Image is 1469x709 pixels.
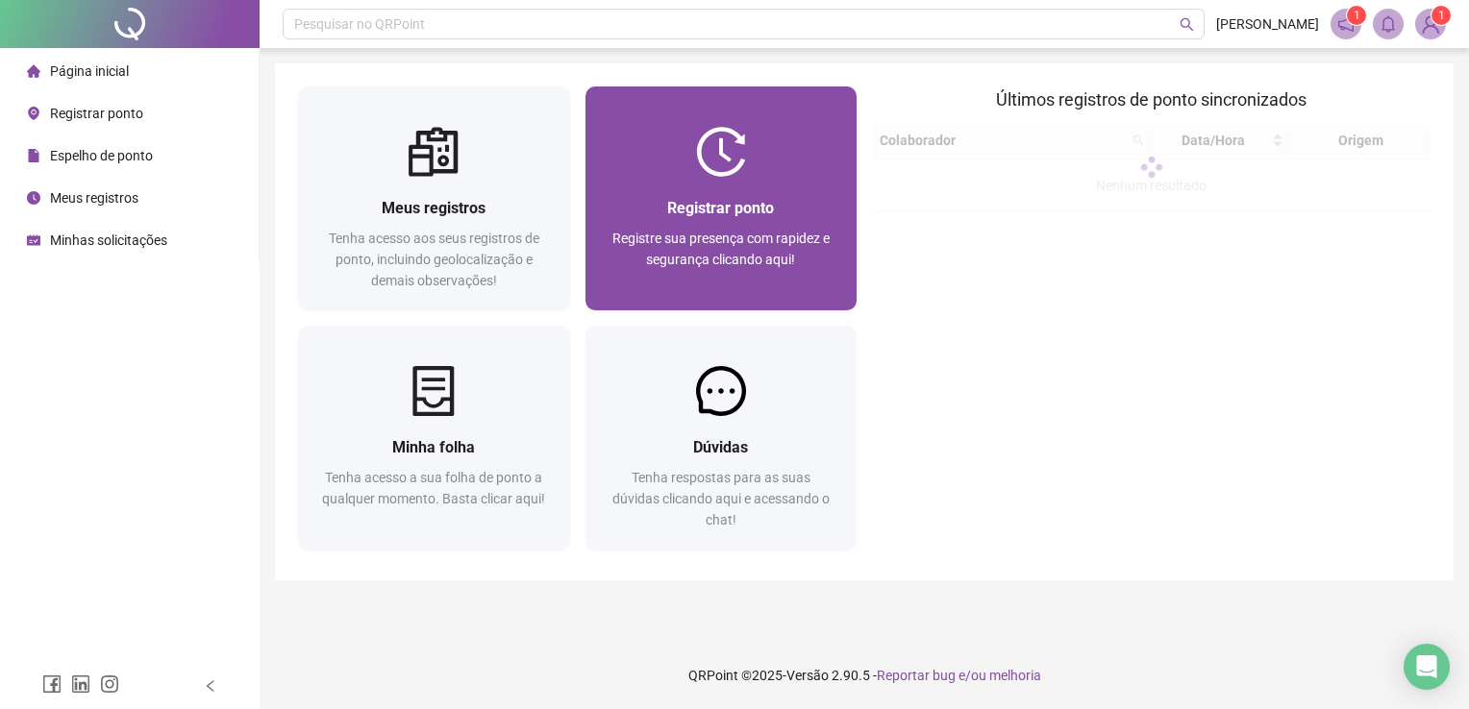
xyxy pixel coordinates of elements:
span: schedule [27,233,40,247]
span: Tenha acesso aos seus registros de ponto, incluindo geolocalização e demais observações! [329,231,539,288]
span: Tenha respostas para as suas dúvidas clicando aqui e acessando o chat! [612,470,830,527]
span: 1 [1354,9,1360,22]
div: Open Intercom Messenger [1404,644,1450,690]
sup: Atualize o seu contato no menu Meus Dados [1432,6,1451,25]
span: [PERSON_NAME] [1216,13,1319,35]
a: Meus registrosTenha acesso aos seus registros de ponto, incluindo geolocalização e demais observa... [298,86,570,310]
span: Registrar ponto [667,199,774,217]
span: facebook [42,674,62,694]
img: 88759 [1416,10,1445,38]
span: Registre sua presença com rapidez e segurança clicando aqui! [612,231,830,267]
span: Versão [786,668,829,683]
span: notification [1337,15,1355,33]
span: Dúvidas [693,438,748,456]
span: Meus registros [50,190,138,206]
span: clock-circle [27,191,40,205]
span: Minha folha [392,438,475,456]
a: Minha folhaTenha acesso a sua folha de ponto a qualquer momento. Basta clicar aqui! [298,326,570,550]
span: linkedin [71,674,90,694]
span: file [27,149,40,162]
a: DúvidasTenha respostas para as suas dúvidas clicando aqui e acessando o chat! [585,326,858,550]
footer: QRPoint © 2025 - 2.90.5 - [260,642,1469,709]
span: bell [1380,15,1397,33]
span: Minhas solicitações [50,232,167,248]
span: environment [27,107,40,120]
span: Últimos registros de ponto sincronizados [996,89,1307,110]
span: Registrar ponto [50,106,143,121]
span: Página inicial [50,63,129,79]
span: left [204,679,217,693]
a: Registrar pontoRegistre sua presença com rapidez e segurança clicando aqui! [585,86,858,310]
span: Meus registros [382,199,486,217]
span: 1 [1438,9,1445,22]
span: Espelho de ponto [50,148,153,163]
sup: 1 [1347,6,1366,25]
span: Reportar bug e/ou melhoria [877,668,1041,683]
span: home [27,64,40,78]
span: instagram [100,674,119,694]
span: Tenha acesso a sua folha de ponto a qualquer momento. Basta clicar aqui! [322,470,545,506]
span: search [1180,17,1194,32]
